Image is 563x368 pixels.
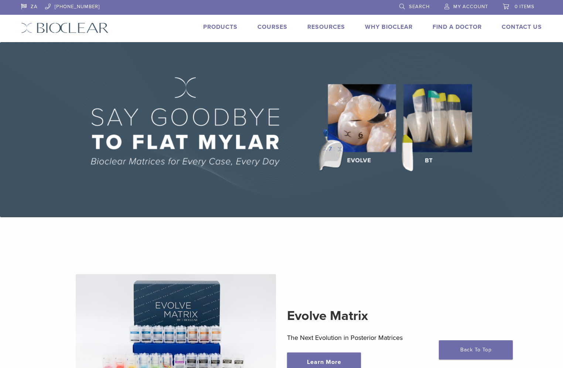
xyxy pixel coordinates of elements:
span: Search [409,4,430,10]
a: Contact Us [502,23,542,31]
a: Find A Doctor [433,23,482,31]
h2: Evolve Matrix [287,307,488,325]
p: The Next Evolution in Posterior Matrices [287,332,488,343]
span: 0 items [515,4,535,10]
a: Products [203,23,238,31]
a: Resources [307,23,345,31]
img: Bioclear [21,23,109,33]
a: Back To Top [439,340,513,360]
a: Courses [257,23,287,31]
a: Why Bioclear [365,23,413,31]
span: My Account [453,4,488,10]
